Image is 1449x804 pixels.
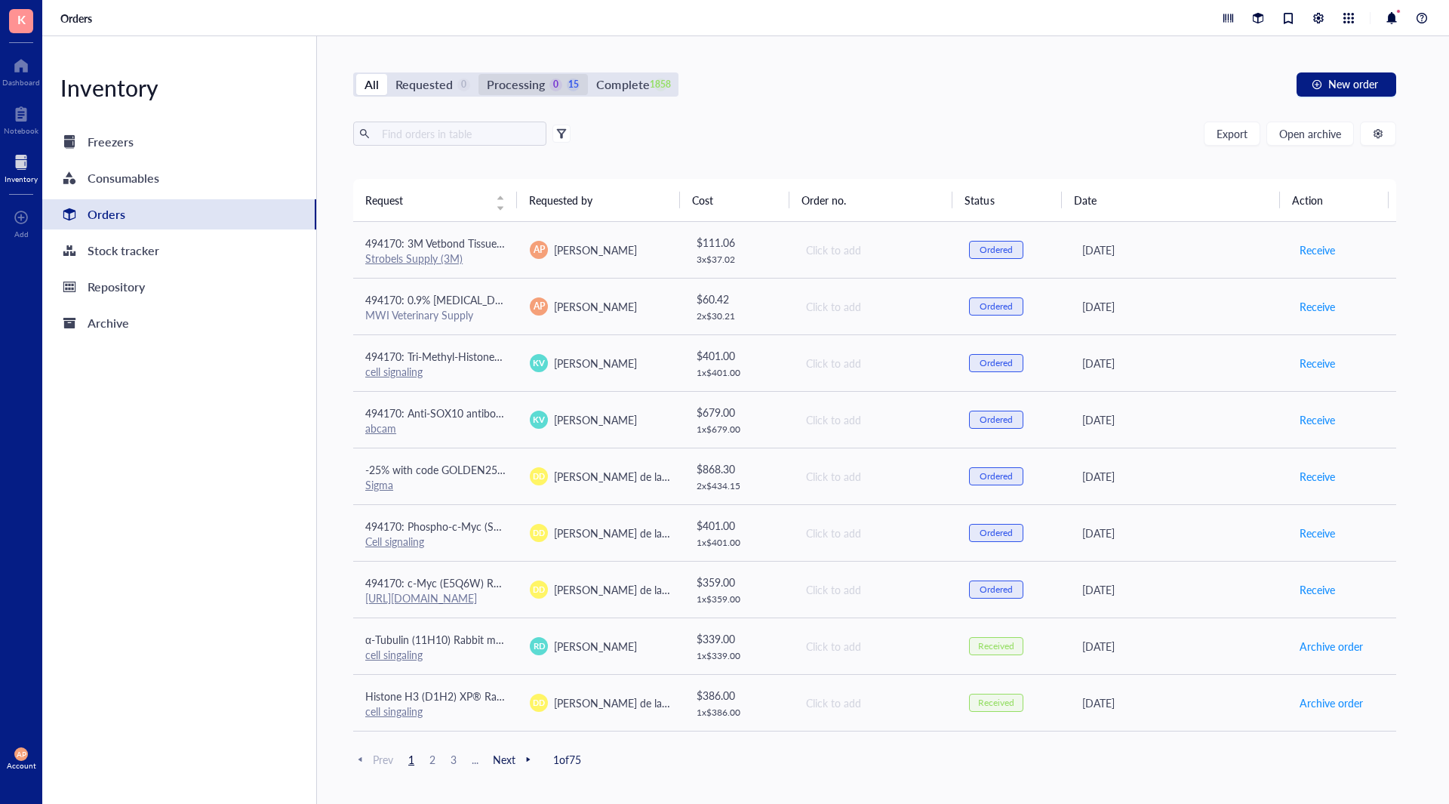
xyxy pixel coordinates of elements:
[680,179,789,221] th: Cost
[1279,128,1341,140] span: Open archive
[792,334,957,391] td: Click to add
[423,753,441,766] span: 2
[980,527,1013,539] div: Ordered
[806,242,945,258] div: Click to add
[534,300,545,313] span: AP
[1299,238,1336,262] button: Receive
[487,74,545,95] div: Processing
[554,242,637,257] span: [PERSON_NAME]
[1266,122,1354,146] button: Open archive
[365,74,379,95] div: All
[534,413,545,426] span: KV
[402,753,420,766] span: 1
[1300,695,1363,711] span: Archive order
[1082,525,1275,541] div: [DATE]
[654,79,667,91] div: 1858
[554,695,748,710] span: [PERSON_NAME] de la [PERSON_NAME]
[42,72,316,103] div: Inventory
[554,299,637,314] span: [PERSON_NAME]
[353,179,517,221] th: Request
[60,11,95,25] a: Orders
[554,412,637,427] span: [PERSON_NAME]
[1300,355,1335,371] span: Receive
[457,79,470,91] div: 0
[697,254,781,266] div: 3 x $ 37.02
[697,291,781,307] div: $ 60.42
[2,78,40,87] div: Dashboard
[697,461,781,477] div: $ 868.30
[697,707,781,719] div: 1 x $ 386.00
[980,470,1013,482] div: Ordered
[1299,351,1336,375] button: Receive
[980,244,1013,256] div: Ordered
[978,640,1014,652] div: Received
[1082,355,1275,371] div: [DATE]
[554,639,637,654] span: [PERSON_NAME]
[1297,72,1396,97] button: New order
[376,122,540,145] input: Find orders in table
[365,236,650,251] span: 494170: 3M Vetbond Tissue Adhesive, 1469SB, 0.1 oz (3 mL)
[792,618,957,674] td: Click to add
[365,308,506,322] div: MWI Veterinary Supply
[1299,464,1336,488] button: Receive
[806,355,945,371] div: Click to add
[88,240,159,261] div: Stock tracker
[353,72,678,97] div: segmented control
[806,638,945,655] div: Click to add
[980,357,1013,369] div: Ordered
[365,688,573,704] span: Histone H3 (D1H2) XP® Rabbit mAb #4499
[88,276,145,297] div: Repository
[42,308,316,338] a: Archive
[806,525,945,541] div: Click to add
[806,411,945,428] div: Click to add
[1300,638,1363,655] span: Archive order
[697,650,781,662] div: 1 x $ 339.00
[365,477,393,492] a: Sigma
[88,313,129,334] div: Archive
[792,731,957,787] td: Click to add
[697,574,781,590] div: $ 359.00
[697,367,781,379] div: 1 x $ 401.00
[792,504,957,561] td: Click to add
[980,584,1013,596] div: Ordered
[365,292,591,307] span: 494170: 0.9% [MEDICAL_DATA] Injection, 10mL
[1300,411,1335,428] span: Receive
[697,310,781,322] div: 2 x $ 30.21
[1082,411,1275,428] div: [DATE]
[365,251,463,266] a: Strobels Supply (3M)
[792,278,957,334] td: Click to add
[533,527,545,539] span: DD
[697,347,781,364] div: $ 401.00
[533,639,545,652] span: RD
[365,519,654,534] span: 494170: Phospho-c-Myc (Ser62) (E1J4K) Rabbit mAb #13748
[5,174,38,183] div: Inventory
[1299,634,1364,658] button: Archive order
[792,448,957,504] td: Click to add
[1299,578,1336,602] button: Receive
[1300,298,1335,315] span: Receive
[792,561,957,618] td: Click to add
[42,163,316,193] a: Consumables
[365,405,559,420] span: 494170: Anti-SOX10 antibody [EPR4007]
[1280,179,1389,221] th: Action
[533,584,545,596] span: DD
[533,470,545,482] span: DD
[792,391,957,448] td: Click to add
[697,424,781,436] div: 1 x $ 679.00
[7,761,36,770] div: Account
[42,199,316,229] a: Orders
[42,127,316,157] a: Freezers
[1299,521,1336,545] button: Receive
[5,150,38,183] a: Inventory
[365,632,542,647] span: α-Tubulin (11H10) Rabbit mAb #2125
[567,79,580,91] div: 15
[353,753,393,766] span: Prev
[980,300,1013,313] div: Ordered
[17,10,26,29] span: K
[554,582,748,597] span: [PERSON_NAME] de la [PERSON_NAME]
[4,102,38,135] a: Notebook
[88,131,134,152] div: Freezers
[697,687,781,704] div: $ 386.00
[789,179,953,221] th: Order no.
[1082,468,1275,485] div: [DATE]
